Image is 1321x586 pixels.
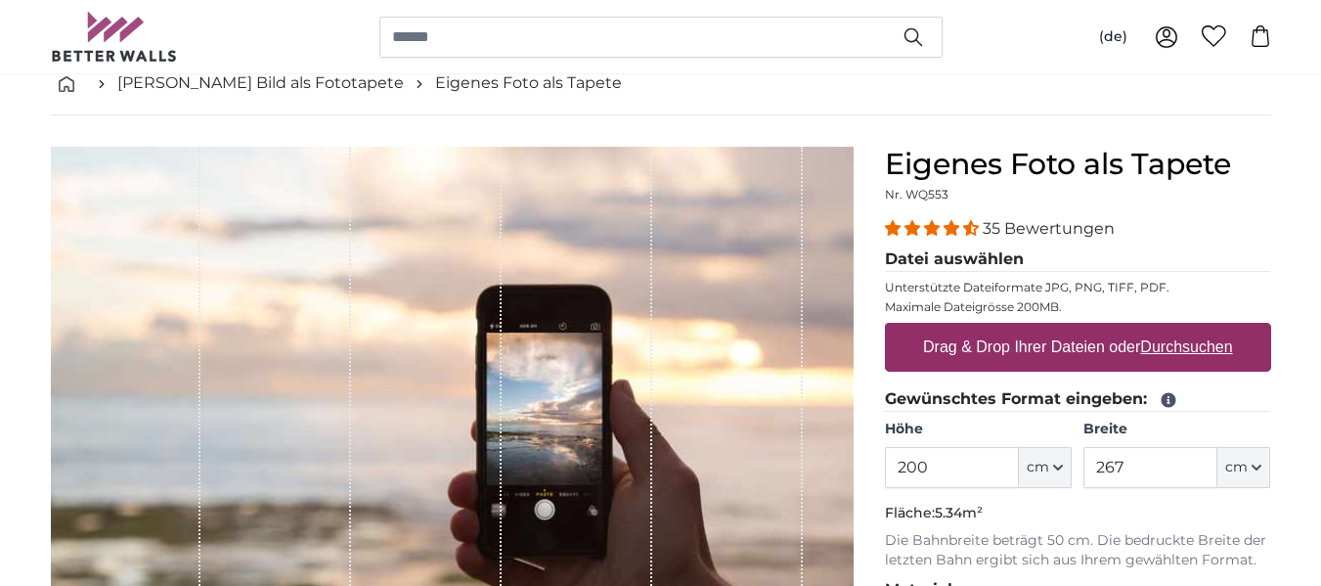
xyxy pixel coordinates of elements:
span: 5.34m² [935,504,983,521]
label: Höhe [885,420,1072,439]
span: 4.34 stars [885,219,983,238]
span: cm [1027,458,1049,477]
button: (de) [1083,20,1143,55]
a: Eigenes Foto als Tapete [435,71,622,95]
span: 35 Bewertungen [983,219,1115,238]
label: Drag & Drop Ihrer Dateien oder [915,328,1241,367]
p: Unterstützte Dateiformate JPG, PNG, TIFF, PDF. [885,280,1271,295]
button: cm [1217,447,1270,488]
span: Nr. WQ553 [885,187,948,202]
legend: Datei auswählen [885,248,1271,272]
img: Betterwalls [51,12,178,62]
p: Fläche: [885,504,1271,523]
legend: Gewünschtes Format eingeben: [885,387,1271,412]
nav: breadcrumbs [51,52,1271,115]
p: Die Bahnbreite beträgt 50 cm. Die bedruckte Breite der letzten Bahn ergibt sich aus Ihrem gewählt... [885,531,1271,570]
label: Breite [1083,420,1270,439]
a: [PERSON_NAME] Bild als Fototapete [117,71,404,95]
button: cm [1019,447,1072,488]
u: Durchsuchen [1140,338,1232,355]
h1: Eigenes Foto als Tapete [885,147,1271,182]
p: Maximale Dateigrösse 200MB. [885,299,1271,315]
span: cm [1225,458,1248,477]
